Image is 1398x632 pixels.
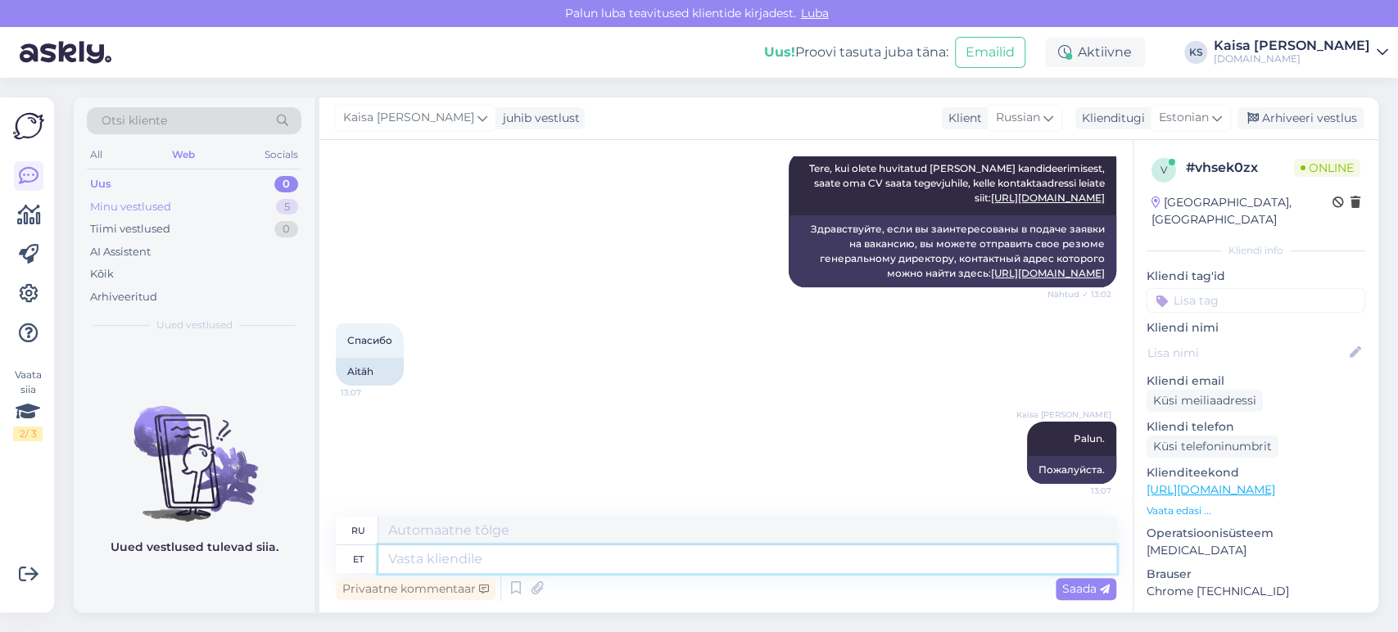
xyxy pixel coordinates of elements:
[1214,52,1370,65] div: [DOMAIN_NAME]
[90,244,151,260] div: AI Assistent
[336,358,404,386] div: Aitäh
[496,110,580,127] div: juhib vestlust
[942,110,982,127] div: Klient
[1147,344,1346,362] input: Lisa nimi
[991,192,1105,204] a: [URL][DOMAIN_NAME]
[1147,288,1365,313] input: Lisa tag
[90,176,111,192] div: Uus
[764,43,948,62] div: Proovi tasuta juba täna:
[1147,372,1365,390] p: Kliendi email
[274,176,298,192] div: 0
[90,289,157,305] div: Arhiveeritud
[13,368,43,441] div: Vaata siia
[156,318,233,332] span: Uued vestlused
[169,144,198,165] div: Web
[1147,503,1365,518] p: Vaata edasi ...
[1075,110,1145,127] div: Klienditugi
[336,578,495,600] div: Privaatne kommentaar
[991,267,1105,279] a: [URL][DOMAIN_NAME]
[1151,194,1332,228] div: [GEOGRAPHIC_DATA], [GEOGRAPHIC_DATA]
[1147,319,1365,336] p: Kliendi nimi
[809,162,1107,204] span: Tere, kui olete huvitatud [PERSON_NAME] kandideerimisest, saate oma CV saata tegevjuhile, kelle k...
[1147,583,1365,600] p: Chrome [TECHNICAL_ID]
[1186,158,1294,178] div: # vhsek0zx
[276,199,298,215] div: 5
[1237,107,1364,129] div: Arhiveeri vestlus
[13,111,44,142] img: Askly Logo
[1159,109,1209,127] span: Estonian
[789,215,1116,287] div: Здравствуйте, если вы заинтересованы в подаче заявки на вакансию, вы можете отправить свое резюме...
[1147,268,1365,285] p: Kliendi tag'id
[347,334,392,346] span: Спасибо
[1184,41,1207,64] div: KS
[1062,581,1110,596] span: Saada
[90,221,170,237] div: Tiimi vestlused
[1147,418,1365,436] p: Kliendi telefon
[1016,409,1111,421] span: Kaisa [PERSON_NAME]
[102,112,167,129] span: Otsi kliente
[13,427,43,441] div: 2 / 3
[351,517,365,544] div: ru
[1214,39,1388,65] a: Kaisa [PERSON_NAME][DOMAIN_NAME]
[111,539,278,556] p: Uued vestlused tulevad siia.
[353,545,364,573] div: et
[274,221,298,237] div: 0
[764,44,795,60] b: Uus!
[1050,485,1111,497] span: 13:07
[74,377,314,524] img: No chats
[955,37,1025,68] button: Emailid
[1045,38,1145,67] div: Aktiivne
[90,266,114,282] div: Kõik
[1147,390,1263,412] div: Küsi meiliaadressi
[1160,164,1167,176] span: v
[996,109,1040,127] span: Russian
[796,6,834,20] span: Luba
[1047,288,1111,300] span: Nähtud ✓ 13:02
[1074,432,1105,445] span: Palun.
[1147,436,1278,458] div: Küsi telefoninumbrit
[1147,243,1365,258] div: Kliendi info
[1147,464,1365,481] p: Klienditeekond
[341,386,402,399] span: 13:07
[1294,159,1360,177] span: Online
[87,144,106,165] div: All
[90,199,171,215] div: Minu vestlused
[261,144,301,165] div: Socials
[1214,39,1370,52] div: Kaisa [PERSON_NAME]
[343,109,474,127] span: Kaisa [PERSON_NAME]
[1147,525,1365,542] p: Operatsioonisüsteem
[1147,482,1275,497] a: [URL][DOMAIN_NAME]
[1147,542,1365,559] p: [MEDICAL_DATA]
[1147,566,1365,583] p: Brauser
[1027,456,1116,484] div: Пожалуйста.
